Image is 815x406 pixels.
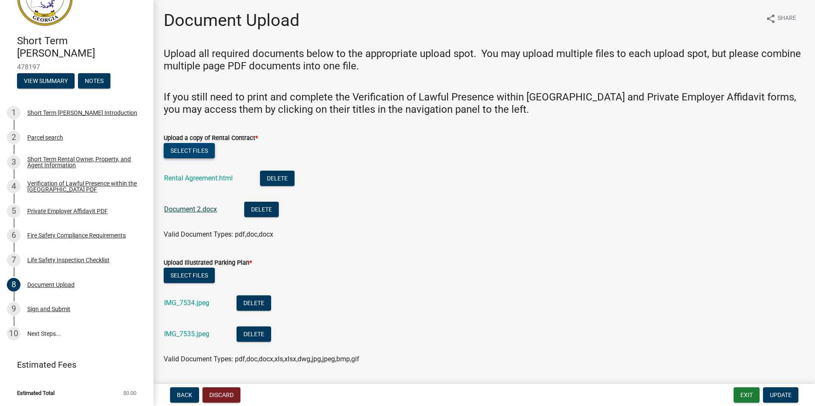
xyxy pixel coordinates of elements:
wm-modal-confirm: Notes [78,78,110,85]
wm-modal-confirm: Delete Document [237,300,271,308]
a: Rental Agreement.html [164,174,233,182]
div: Private Employer Affidavit PDF [27,208,108,214]
button: Select files [164,143,215,158]
button: Discard [202,387,240,403]
button: Delete [237,326,271,342]
span: 478197 [17,63,136,71]
div: 10 [7,327,20,340]
button: shareShare [759,10,803,27]
a: Estimated Fees [7,356,140,373]
div: 2 [7,131,20,144]
div: 9 [7,302,20,316]
div: 7 [7,253,20,267]
button: Back [170,387,199,403]
button: Delete [237,295,271,311]
button: Select files [164,268,215,283]
span: Estimated Total [17,390,55,396]
button: Delete [260,171,295,186]
label: Upload a copy of Rental Contract [164,135,258,141]
div: 8 [7,278,20,292]
a: IMG_7534.jpeg [164,299,209,307]
div: 1 [7,106,20,120]
wm-modal-confirm: Delete Document [244,206,279,214]
div: 4 [7,180,20,193]
wm-modal-confirm: Delete Document [237,331,271,339]
span: Share [777,14,796,24]
div: 5 [7,204,20,218]
button: View Summary [17,73,75,89]
h4: Short Term [PERSON_NAME] [17,35,147,60]
i: share [766,14,776,24]
button: Notes [78,73,110,89]
div: Fire Safety Compliance Requirements [27,232,126,238]
button: Delete [244,202,279,217]
h1: Document Upload [164,10,300,31]
div: Short Term [PERSON_NAME] Introduction [27,110,137,116]
div: Sign and Submit [27,306,70,312]
div: 6 [7,229,20,242]
label: Upload Illustrated Parking Plan [164,260,252,266]
span: $0.00 [123,390,136,396]
span: Update [770,392,792,398]
div: 3 [7,155,20,169]
div: Short Term Rental Owner, Property, and Agent Information [27,156,140,168]
span: Back [177,392,192,398]
a: Document 2.docx [164,205,217,213]
h4: Upload all required documents below to the appropriate upload spot. You may upload multiple files... [164,48,805,72]
wm-modal-confirm: Delete Document [260,175,295,183]
button: Update [763,387,798,403]
a: IMG_7535.jpeg [164,330,209,338]
h4: If you still need to print and complete the Verification of Lawful Presence within [GEOGRAPHIC_DA... [164,91,805,116]
wm-modal-confirm: Summary [17,78,75,85]
button: Exit [734,387,760,403]
div: Document Upload [27,282,75,288]
div: Verification of Lawful Presence within the [GEOGRAPHIC_DATA] PDF [27,180,140,192]
div: Life Safety Inspection Checklist [27,257,110,263]
span: Valid Document Types: pdf,doc,docx [164,230,273,238]
div: Parcel search [27,134,63,140]
span: Valid Document Types: pdf,doc,docx,xls,xlsx,dwg,jpg,jpeg,bmp,gif [164,355,359,363]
